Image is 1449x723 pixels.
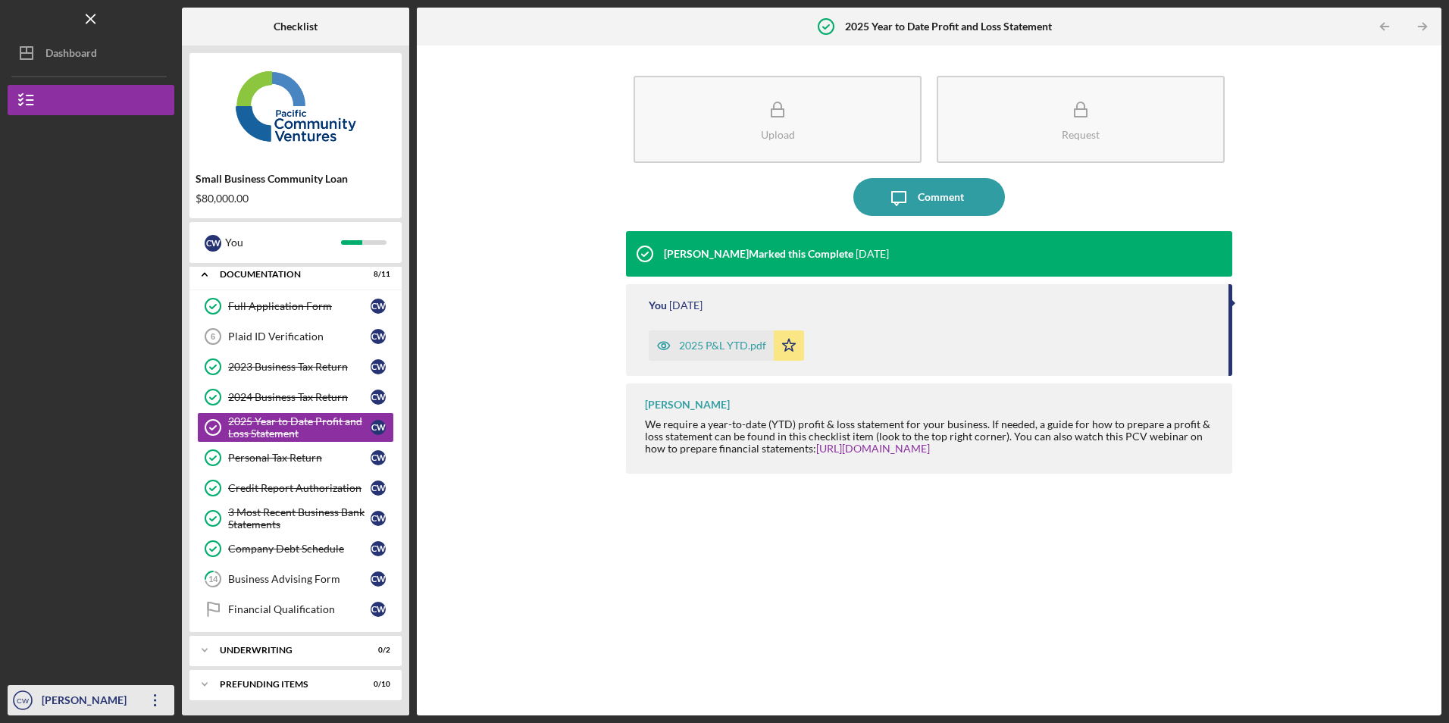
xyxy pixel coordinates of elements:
div: C W [371,450,386,465]
div: Request [1062,129,1100,140]
div: C W [371,511,386,526]
div: Personal Tax Return [228,452,371,464]
a: Full Application FormCW [197,291,394,321]
a: Credit Report AuthorizationCW [197,473,394,503]
b: 2025 Year to Date Profit and Loss Statement [845,20,1052,33]
div: C W [371,329,386,344]
div: C W [371,480,386,496]
div: 2024 Business Tax Return [228,391,371,403]
div: C W [371,359,386,374]
a: 6Plaid ID VerificationCW [197,321,394,352]
div: Plaid ID Verification [228,330,371,343]
div: C W [371,602,386,617]
div: Comment [918,178,964,216]
div: 3 Most Recent Business Bank Statements [228,506,371,531]
div: [PERSON_NAME] [645,399,730,411]
div: 0 / 10 [363,680,390,689]
div: Financial Qualification [228,603,371,615]
button: Upload [634,76,922,163]
div: You [649,299,667,311]
a: Financial QualificationCW [197,594,394,624]
div: C W [371,571,386,587]
div: 0 / 2 [363,646,390,655]
button: CW[PERSON_NAME] [8,685,174,715]
div: 2025 Year to Date Profit and Loss Statement [228,415,371,440]
div: Small Business Community Loan [196,173,396,185]
div: We require a year-to-date (YTD) profit & loss statement for your business. If needed, a guide for... [645,418,1216,455]
tspan: 6 [211,332,215,341]
div: Company Debt Schedule [228,543,371,555]
a: 2024 Business Tax ReturnCW [197,382,394,412]
div: 8 / 11 [363,270,390,279]
div: 2023 Business Tax Return [228,361,371,373]
div: Business Advising Form [228,573,371,585]
a: Company Debt ScheduleCW [197,534,394,564]
div: [PERSON_NAME] [38,685,136,719]
tspan: 14 [208,574,218,584]
time: 2025-09-26 22:48 [856,248,889,260]
button: Comment [853,178,1005,216]
div: Full Application Form [228,300,371,312]
div: C W [371,299,386,314]
div: Documentation [220,270,352,279]
div: Prefunding Items [220,680,352,689]
img: Product logo [189,61,402,152]
a: 2023 Business Tax ReturnCW [197,352,394,382]
text: CW [17,696,30,705]
a: 3 Most Recent Business Bank StatementsCW [197,503,394,534]
div: Upload [761,129,795,140]
div: Underwriting [220,646,352,655]
time: 2025-09-26 13:52 [669,299,703,311]
div: 2025 P&L YTD.pdf [679,340,766,352]
a: Personal Tax ReturnCW [197,443,394,473]
button: Request [937,76,1225,163]
div: Dashboard [45,38,97,72]
div: C W [205,235,221,252]
div: You [225,230,341,255]
div: $80,000.00 [196,192,396,205]
b: Checklist [274,20,318,33]
a: 14Business Advising FormCW [197,564,394,594]
a: 2025 Year to Date Profit and Loss StatementCW [197,412,394,443]
a: [URL][DOMAIN_NAME] [816,442,930,455]
div: Credit Report Authorization [228,482,371,494]
button: Dashboard [8,38,174,68]
button: 2025 P&L YTD.pdf [649,330,804,361]
div: [PERSON_NAME] Marked this Complete [664,248,853,260]
div: C W [371,541,386,556]
div: C W [371,390,386,405]
div: C W [371,420,386,435]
